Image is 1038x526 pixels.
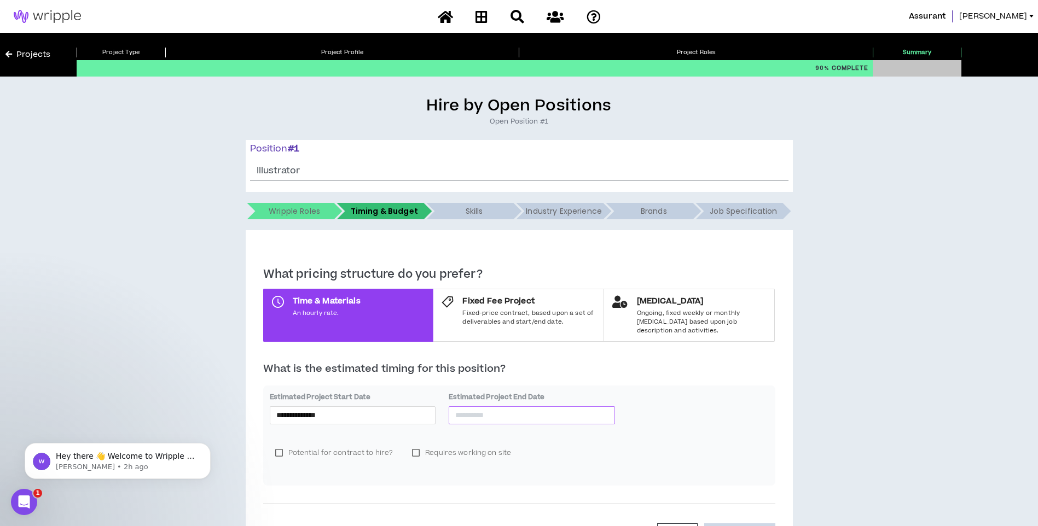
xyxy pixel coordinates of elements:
h4: Hire by Open Positions [5,96,1033,116]
span: Fixed-price contract, based upon a set of deliverables and start/end date. [462,309,595,326]
span: [MEDICAL_DATA] [637,296,767,307]
span: Assurant [909,10,946,22]
p: Summary [873,48,961,57]
label: Requires working on site [407,445,517,461]
label: Potential for contract to hire? [270,445,398,461]
span: An hourly rate. [293,309,361,318]
h5: Wripple Roles [269,203,320,219]
h5: Timing & Budget [351,203,418,219]
a: Projects [5,49,50,61]
span: Complete [832,63,868,73]
p: Project Profile [165,48,519,57]
span: [PERSON_NAME] [959,10,1027,22]
p: Project Type [77,48,165,57]
span: Fixed Fee Project [462,296,595,307]
p: 90 % [815,60,868,77]
span: clock-circle [272,296,284,308]
iframe: Intercom live chat [11,489,37,515]
h5: Brands [641,203,667,219]
h1: Open Position #1 [5,116,1033,126]
p: Project Roles [519,48,873,57]
h5: Industry Experience [526,203,602,219]
input: Open position name [250,160,788,181]
label: Estimated Project End Date [449,392,615,402]
h5: Skills [466,203,483,219]
span: Time & Materials [293,296,361,307]
h5: Job Specification [710,203,777,219]
span: tag [442,296,454,308]
b: # 1 [288,142,299,155]
span: 1 [33,489,42,498]
p: What is the estimated timing for this position? [263,361,775,377]
p: What pricing structure do you prefer? [263,267,775,282]
span: Ongoing, fixed weekly or monthly [MEDICAL_DATA] based upon job description and activities. [637,309,767,335]
label: Estimated Project Start Date [270,392,436,402]
iframe: Intercom notifications message [8,420,227,496]
p: Position [250,142,788,156]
